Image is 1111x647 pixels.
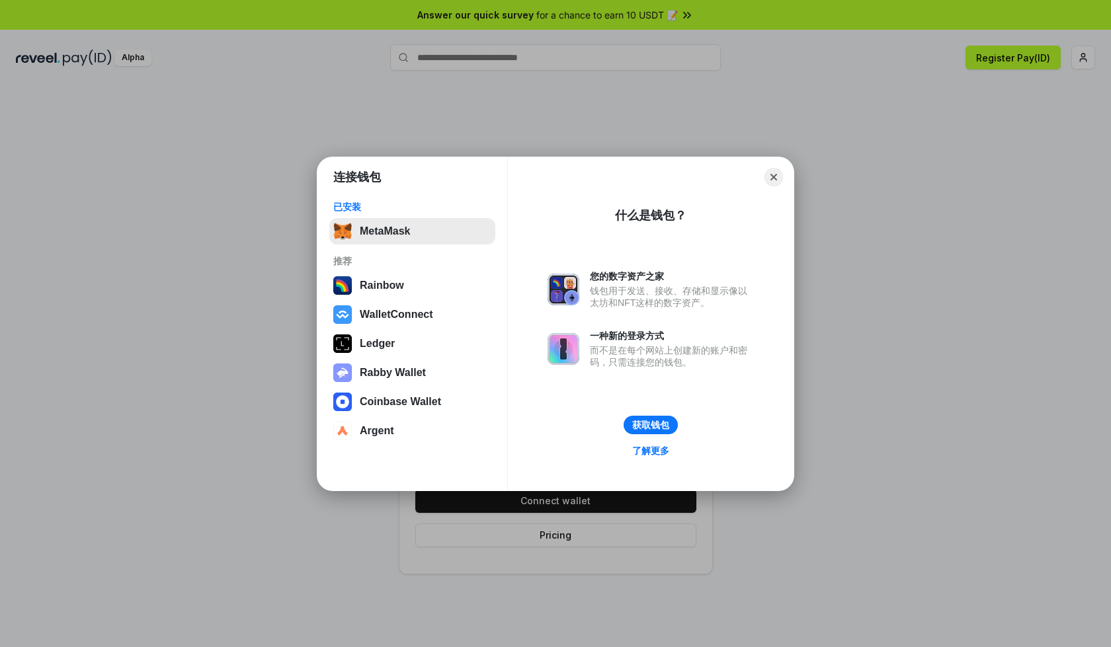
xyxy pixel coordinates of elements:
[590,344,754,368] div: 而不是在每个网站上创建新的账户和密码，只需连接您的钱包。
[360,280,404,291] div: Rainbow
[333,393,352,411] img: svg+xml,%3Csvg%20width%3D%2228%22%20height%3D%2228%22%20viewBox%3D%220%200%2028%2028%22%20fill%3D...
[333,222,352,241] img: svg+xml,%3Csvg%20fill%3D%22none%22%20height%3D%2233%22%20viewBox%3D%220%200%2035%2033%22%20width%...
[548,333,579,365] img: svg+xml,%3Csvg%20xmlns%3D%22http%3A%2F%2Fwww.w3.org%2F2000%2Fsvg%22%20fill%3D%22none%22%20viewBox...
[548,274,579,305] img: svg+xml,%3Csvg%20xmlns%3D%22http%3A%2F%2Fwww.w3.org%2F2000%2Fsvg%22%20fill%3D%22none%22%20viewBox...
[590,270,754,282] div: 您的数字资产之家
[333,363,352,382] img: svg+xml,%3Csvg%20xmlns%3D%22http%3A%2F%2Fwww.w3.org%2F2000%2Fsvg%22%20fill%3D%22none%22%20viewBox...
[360,425,394,437] div: Argent
[624,416,678,434] button: 获取钱包
[360,309,433,321] div: WalletConnect
[333,255,491,267] div: 推荐
[360,396,441,408] div: Coinbase Wallet
[333,276,352,295] img: svg+xml,%3Csvg%20width%3D%22120%22%20height%3D%22120%22%20viewBox%3D%220%200%20120%20120%22%20fil...
[360,338,395,350] div: Ledger
[333,201,491,213] div: 已安装
[632,419,669,431] div: 获取钱包
[329,360,495,386] button: Rabby Wallet
[632,445,669,457] div: 了解更多
[333,169,381,185] h1: 连接钱包
[329,418,495,444] button: Argent
[329,330,495,357] button: Ledger
[360,225,410,237] div: MetaMask
[624,442,677,459] a: 了解更多
[333,422,352,440] img: svg+xml,%3Csvg%20width%3D%2228%22%20height%3D%2228%22%20viewBox%3D%220%200%2028%2028%22%20fill%3D...
[329,218,495,245] button: MetaMask
[329,301,495,328] button: WalletConnect
[329,272,495,299] button: Rainbow
[360,367,426,379] div: Rabby Wallet
[590,330,754,342] div: 一种新的登录方式
[590,285,754,309] div: 钱包用于发送、接收、存储和显示像以太坊和NFT这样的数字资产。
[615,208,686,223] div: 什么是钱包？
[333,305,352,324] img: svg+xml,%3Csvg%20width%3D%2228%22%20height%3D%2228%22%20viewBox%3D%220%200%2028%2028%22%20fill%3D...
[333,334,352,353] img: svg+xml,%3Csvg%20xmlns%3D%22http%3A%2F%2Fwww.w3.org%2F2000%2Fsvg%22%20width%3D%2228%22%20height%3...
[329,389,495,415] button: Coinbase Wallet
[764,168,783,186] button: Close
